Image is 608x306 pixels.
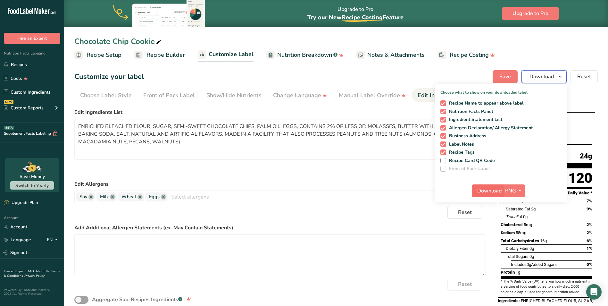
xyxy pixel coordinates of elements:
[206,91,262,100] div: Show/Hide Nutrients
[524,222,532,227] span: 5mg
[15,183,49,189] span: Switch to Yearly
[28,269,36,274] a: FAQ .
[418,91,499,100] div: Edit Ingredients/Allergens List
[501,222,523,227] span: Cholesterol
[458,208,472,216] span: Reset
[307,13,404,21] span: Try our New Feature
[435,84,567,95] p: Choose what to show on your downloaded label
[25,274,45,278] a: Privacy Policy
[458,280,472,288] span: Reset
[342,13,383,21] span: Recipe Costing
[587,262,592,267] span: 0%
[587,238,592,243] span: 6%
[501,230,515,235] span: Sodium
[577,73,591,81] span: Reset
[506,207,530,211] span: Saturated Fat
[521,70,567,83] button: Download
[277,51,332,59] span: Nutrition Breakdown
[446,166,490,172] span: Front of Pack Label
[540,238,547,243] span: 16g
[36,269,51,274] a: About Us .
[121,193,136,200] span: Wheat
[446,109,493,115] span: Nutrition Facts Panel
[74,108,485,116] label: Edit Ingredients List
[505,187,516,195] span: PNG
[168,192,485,202] input: Select allergens
[498,298,520,303] span: Ingredients:
[266,48,344,62] a: Nutrition Breakdown
[74,36,162,47] div: Chocolate Chip Cookie
[143,91,195,100] div: Front of Pack Label
[74,48,121,62] a: Recipe Setup
[4,269,27,274] a: Hire an Expert .
[74,180,485,188] label: Edit Allergens
[568,170,592,187] div: 120
[209,50,254,59] span: Customize Label
[587,222,592,227] span: 2%
[523,214,528,219] span: 0g
[501,279,592,295] section: * The % Daily Value (DV) tells you how much a nutrient in a serving of food contributes to a dail...
[506,214,516,219] i: Trans
[516,230,526,235] span: 55mg
[529,246,534,251] span: 0g
[516,270,520,275] span: 1g
[4,33,60,44] button: Hire an Expert
[446,133,487,139] span: Business Address
[4,200,38,206] div: Upgrade Plan
[92,296,182,303] div: Aggregate Sub-Recipes Ingredients
[446,141,474,147] span: Label Notes
[74,72,144,82] h1: Customize your label
[506,246,529,251] span: Dietary Fiber
[146,51,185,59] span: Recipe Builder
[587,246,592,251] span: 1%
[527,262,531,267] span: 0g
[587,199,592,203] span: 7%
[529,73,554,81] span: Download
[149,193,160,200] span: Eggs
[100,193,109,200] span: Milk
[587,207,592,211] span: 9%
[501,238,539,243] span: Total Carbohydrates
[446,125,533,131] span: Allergen Declaration/ Allergy Statement
[20,173,45,180] div: Save Money
[10,181,54,190] button: Switch to Yearly
[356,48,425,62] a: Notes & Attachments
[74,224,485,232] label: Add Additional Allergen Statements (ex. May Contain Statements)
[446,100,524,106] span: Recipe Name to appear above label
[477,187,502,195] span: Download
[493,70,518,83] button: Save
[571,70,598,83] button: Reset
[531,207,536,211] span: 2g
[586,284,602,300] div: Open Intercom Messenger
[307,0,404,27] div: Upgrade to Pro
[499,73,511,81] span: Save
[198,47,254,63] a: Customize Label
[450,51,489,59] span: Recipe Costing
[529,254,534,259] span: 0g
[511,262,557,267] span: Includes Added Sugars
[273,91,327,100] div: Change Language
[4,100,13,104] div: NEW
[580,152,592,160] span: 24g
[503,184,525,197] button: PNG
[4,269,60,278] a: Terms & Conditions .
[4,288,60,296] div: Powered By FoodLabelMaker © 2025 All Rights Reserved
[472,184,503,197] button: Download
[512,10,548,17] span: Upgrade to Pro
[4,126,14,130] div: BETA
[4,234,31,245] a: Language
[4,105,44,111] div: Custom Reports
[587,230,592,235] span: 2%
[502,7,559,20] button: Upgrade to Pro
[87,51,121,59] span: Recipe Setup
[447,278,482,291] button: Reset
[339,91,406,100] div: Manual Label Override
[47,236,60,244] div: EN
[446,117,503,123] span: Ingredient Statement List
[506,214,522,219] span: Fat
[367,51,425,59] span: Notes & Attachments
[79,193,87,200] span: Soy
[446,158,495,164] span: Recipe Card QR Code
[447,206,482,219] button: Reset
[437,48,495,62] a: Recipe Costing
